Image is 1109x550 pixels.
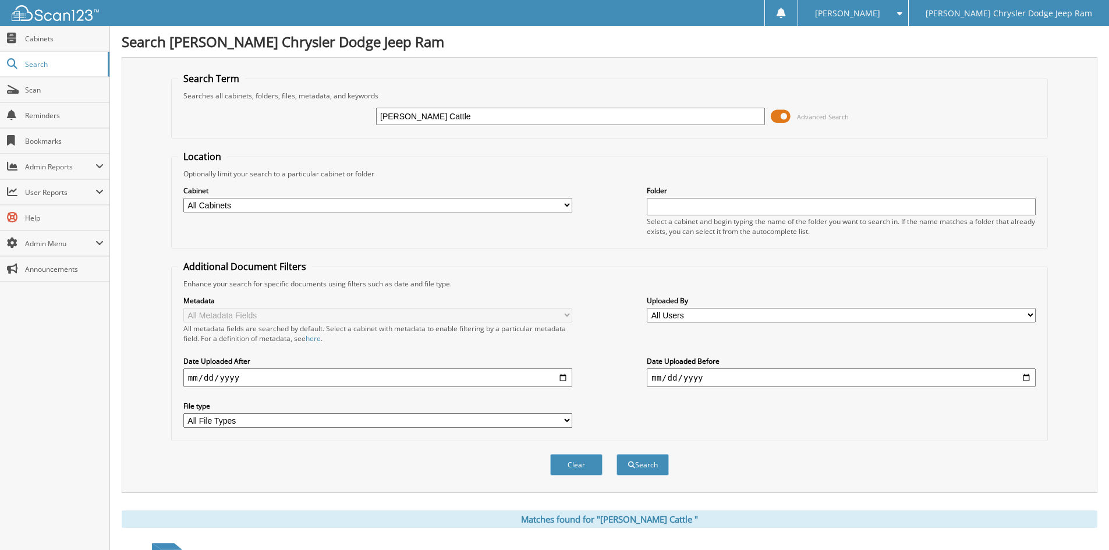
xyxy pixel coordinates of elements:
legend: Additional Document Filters [178,260,312,273]
a: here [306,333,321,343]
div: All metadata fields are searched by default. Select a cabinet with metadata to enable filtering b... [183,324,572,343]
legend: Location [178,150,227,163]
div: Enhance your search for specific documents using filters such as date and file type. [178,279,1041,289]
label: Metadata [183,296,572,306]
span: Search [25,59,102,69]
span: Scan [25,85,104,95]
span: User Reports [25,187,95,197]
button: Clear [550,454,603,476]
label: Folder [647,186,1036,196]
span: Admin Menu [25,239,95,249]
span: [PERSON_NAME] Chrysler Dodge Jeep Ram [926,10,1092,17]
span: Reminders [25,111,104,120]
img: scan123-logo-white.svg [12,5,99,21]
span: Bookmarks [25,136,104,146]
div: Searches all cabinets, folders, files, metadata, and keywords [178,91,1041,101]
legend: Search Term [178,72,245,85]
span: Announcements [25,264,104,274]
button: Search [616,454,669,476]
span: [PERSON_NAME] [815,10,880,17]
span: Advanced Search [797,112,849,121]
span: Admin Reports [25,162,95,172]
label: Cabinet [183,186,572,196]
label: Uploaded By [647,296,1036,306]
div: Matches found for "[PERSON_NAME] Cattle " [122,510,1097,528]
label: File type [183,401,572,411]
label: Date Uploaded Before [647,356,1036,366]
span: Help [25,213,104,223]
div: Select a cabinet and begin typing the name of the folder you want to search in. If the name match... [647,217,1036,236]
span: Cabinets [25,34,104,44]
h1: Search [PERSON_NAME] Chrysler Dodge Jeep Ram [122,32,1097,51]
input: end [647,368,1036,387]
div: Optionally limit your search to a particular cabinet or folder [178,169,1041,179]
input: start [183,368,572,387]
label: Date Uploaded After [183,356,572,366]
